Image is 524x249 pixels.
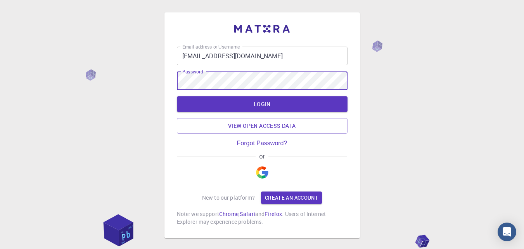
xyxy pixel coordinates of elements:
a: Create an account [261,192,322,204]
label: Email address or Username [182,44,240,50]
a: Forgot Password? [237,140,287,147]
p: Note: we support , and . Users of Internet Explorer may experience problems. [177,210,348,226]
div: Open Intercom Messenger [498,223,516,241]
button: LOGIN [177,96,348,112]
a: Firefox [265,210,282,218]
a: Chrome [219,210,239,218]
a: Safari [240,210,255,218]
label: Password [182,68,203,75]
span: or [256,153,268,160]
p: New to our platform? [202,194,255,202]
a: View open access data [177,118,348,134]
img: Google [256,166,268,179]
